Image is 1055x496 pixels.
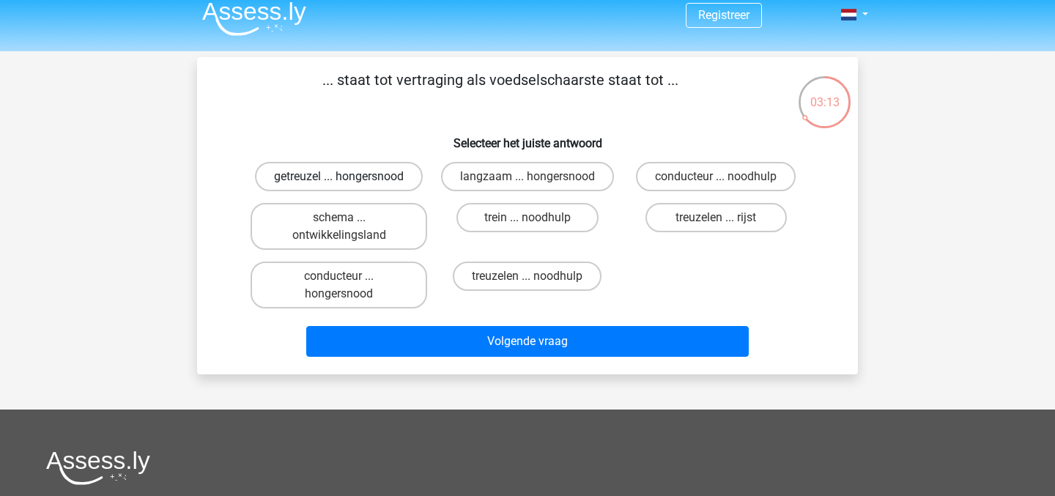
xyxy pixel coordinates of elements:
p: ... staat tot vertraging als voedselschaarste staat tot ... [221,69,780,113]
label: conducteur ... noodhulp [636,162,796,191]
div: 03:13 [797,75,852,111]
button: Volgende vraag [306,326,749,357]
img: Assessly [202,1,306,36]
label: getreuzel ... hongersnood [255,162,423,191]
label: trein ... noodhulp [456,203,598,232]
label: langzaam ... hongersnood [441,162,614,191]
label: conducteur ... hongersnood [251,262,427,308]
label: treuzelen ... noodhulp [453,262,601,291]
label: treuzelen ... rijst [645,203,787,232]
a: Registreer [698,8,749,22]
h6: Selecteer het juiste antwoord [221,125,834,150]
label: schema ... ontwikkelingsland [251,203,427,250]
img: Assessly logo [46,451,150,485]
